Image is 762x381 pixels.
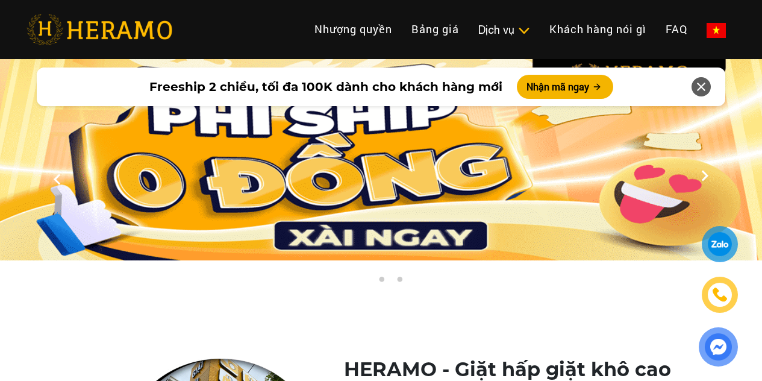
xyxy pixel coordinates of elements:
img: phone-icon [713,288,727,301]
button: 3 [393,276,405,288]
a: Bảng giá [402,16,469,42]
span: Freeship 2 chiều, tối đa 100K dành cho khách hàng mới [149,78,502,96]
button: 1 [357,276,369,288]
img: heramo-logo.png [27,14,172,45]
div: Dịch vụ [478,22,530,38]
img: subToggleIcon [517,25,530,37]
button: 2 [375,276,387,288]
a: FAQ [656,16,697,42]
button: Nhận mã ngay [517,75,613,99]
a: Khách hàng nói gì [540,16,656,42]
img: vn-flag.png [707,23,726,38]
a: Nhượng quyền [305,16,402,42]
a: phone-icon [704,279,736,311]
